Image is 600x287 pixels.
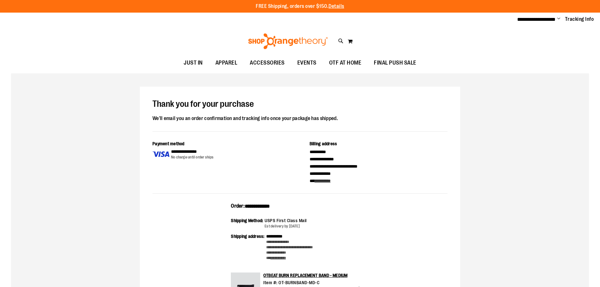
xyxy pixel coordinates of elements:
[231,233,266,261] div: Shipping address:
[374,56,416,70] span: FINAL PUSH SALE
[297,56,317,70] span: EVENTS
[177,56,209,70] a: JUST IN
[310,141,448,148] div: Billing address
[247,33,329,49] img: Shop Orangetheory
[231,217,265,229] div: Shipping Method:
[291,56,323,70] a: EVENTS
[171,155,214,160] div: No charge until order ships
[250,56,285,70] span: ACCESSORIES
[152,99,448,109] h1: Thank you for your purchase
[263,273,347,278] a: OTBEAT BURN REPLACEMENT BAND - MEDIUM
[329,56,362,70] span: OTF AT HOME
[368,56,423,70] a: FINAL PUSH SALE
[231,203,369,214] div: Order:
[329,3,344,9] a: Details
[265,217,307,224] div: USPS First Class Mail
[243,56,291,70] a: ACCESSORIES
[565,16,594,23] a: Tracking Info
[557,16,560,22] button: Account menu
[265,224,300,228] span: Est delivery by [DATE]
[323,56,368,70] a: OTF AT HOME
[256,3,344,10] p: FREE Shipping, orders over $150.
[152,114,448,123] div: We'll email you an order confirmation and tracking info once your package has shipped.
[152,148,169,160] img: Payment type icon
[263,279,369,286] div: Item #: OT-BURNBAND-MD-C
[152,141,291,148] div: Payment method
[215,56,237,70] span: APPAREL
[184,56,203,70] span: JUST IN
[209,56,244,70] a: APPAREL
